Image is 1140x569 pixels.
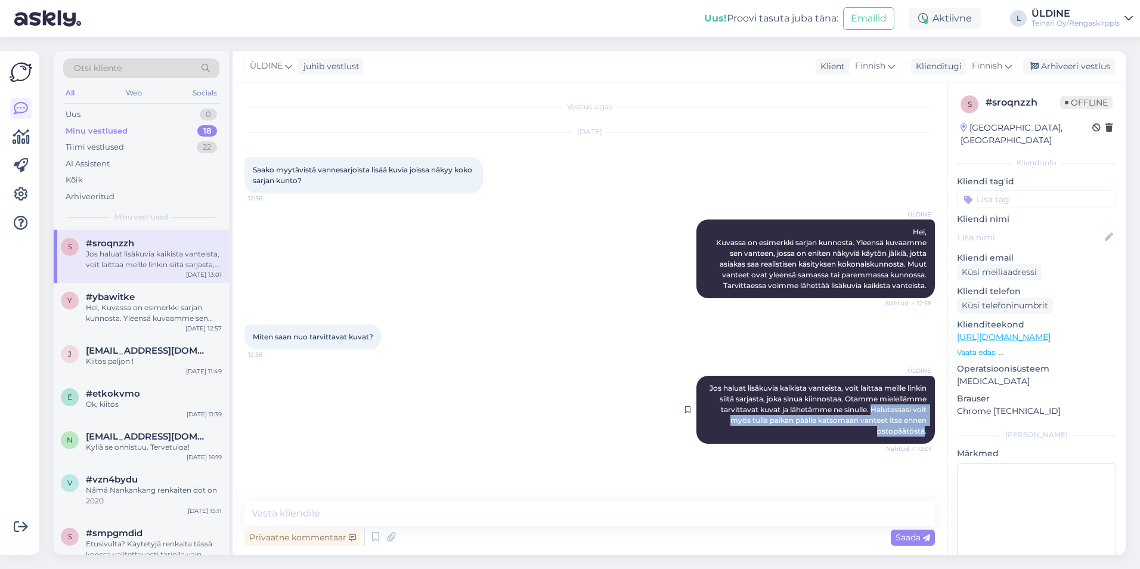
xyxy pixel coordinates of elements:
[187,410,222,419] div: [DATE] 11:39
[86,528,142,539] span: #smpgmdid
[197,141,217,153] div: 22
[86,399,222,410] div: Ok, kiitos
[67,392,72,401] span: e
[855,60,885,73] span: Finnish
[63,85,77,101] div: All
[66,125,128,137] div: Minu vestlused
[957,190,1116,208] input: Lisa tag
[67,435,73,444] span: n
[197,125,217,137] div: 18
[114,212,168,222] span: Minu vestlused
[710,384,928,435] span: Jos haluat lisäkuvia kaikista vanteista, voit laittaa meille linkin siitä sarjasta, joka sinua ki...
[885,299,931,308] span: Nähtud ✓ 12:58
[86,442,222,453] div: Kyllä se onnistuu. Tervetuloa!
[887,366,931,375] span: ÜLDINE
[86,539,222,560] div: Etusivulta? Käytetyjä renkaita tässä koossa valitettavasti tarjolla vain yksitäiset renkaat :( Uu...
[186,270,222,279] div: [DATE] 13:01
[886,444,931,453] span: Nähtud ✓ 13:01
[74,62,122,75] span: Otsi kliente
[896,532,930,543] span: Saada
[843,7,894,30] button: Emailid
[86,292,135,302] span: #ybawitke
[1031,18,1120,28] div: Teinari Oy/Rengaskirppis
[704,13,727,24] b: Uus!
[957,285,1116,298] p: Kliendi telefon
[957,405,1116,418] p: Chrome [TECHNICAL_ID]
[957,175,1116,188] p: Kliendi tag'id
[186,367,222,376] div: [DATE] 11:49
[86,249,222,270] div: Jos haluat lisäkuvia kaikista vanteista, voit laittaa meille linkin siitä sarjasta, joka sinua ki...
[66,158,110,170] div: AI Assistent
[972,60,1002,73] span: Finnish
[911,60,962,73] div: Klienditugi
[957,375,1116,388] p: [MEDICAL_DATA]
[253,165,474,185] span: Saako myytävistä vannesarjoista lisää kuvia joissa näkyy koko sarjan kunto?
[86,388,140,399] span: #etkokvmo
[244,530,361,546] div: Privaatne kommentaar
[957,429,1116,440] div: [PERSON_NAME]
[250,60,283,73] span: ÜLDINE
[86,238,134,249] span: #sroqnzzh
[299,60,360,73] div: juhib vestlust
[67,296,72,305] span: y
[86,431,210,442] span: nikitagruz0@gmail.com
[958,231,1102,244] input: Lisa nimi
[957,252,1116,264] p: Kliendi email
[957,363,1116,375] p: Operatsioonisüsteem
[957,318,1116,331] p: Klienditeekond
[957,392,1116,405] p: Brauser
[816,60,845,73] div: Klient
[188,506,222,515] div: [DATE] 15:11
[66,141,124,153] div: Tiimi vestlused
[986,95,1060,110] div: # sroqnzzh
[66,191,114,203] div: Arhiveeritud
[1010,10,1027,27] div: L
[1031,9,1133,28] a: ÜLDINETeinari Oy/Rengaskirppis
[10,61,32,84] img: Askly Logo
[67,478,72,487] span: v
[957,213,1116,225] p: Kliendi nimi
[66,109,80,120] div: Uus
[185,324,222,333] div: [DATE] 12:57
[123,85,144,101] div: Web
[86,485,222,506] div: Nämä Nankankang renkaiten dot on 2020
[961,122,1092,147] div: [GEOGRAPHIC_DATA], [GEOGRAPHIC_DATA]
[957,332,1051,342] a: [URL][DOMAIN_NAME]
[86,356,222,367] div: Kiitos paljon !
[1031,9,1120,18] div: ÜLDINE
[887,210,931,219] span: ÜLDINE
[244,126,935,137] div: [DATE]
[957,347,1116,358] p: Vaata edasi ...
[66,174,83,186] div: Kõik
[68,532,72,541] span: s
[1023,58,1115,75] div: Arhiveeri vestlus
[957,447,1116,460] p: Märkmed
[190,85,219,101] div: Socials
[86,345,210,356] span: joona.rinne@rintajouppi.fi
[253,332,373,341] span: Miten saan nuo tarvittavat kuvat?
[957,157,1116,168] div: Kliendi info
[200,109,217,120] div: 0
[244,101,935,112] div: Vestlus algas
[1060,96,1113,109] span: Offline
[248,350,293,359] span: 12:58
[187,453,222,462] div: [DATE] 16:19
[86,474,138,485] span: #vzn4bydu
[957,264,1042,280] div: Küsi meiliaadressi
[957,298,1053,314] div: Küsi telefoninumbrit
[68,350,72,358] span: j
[86,302,222,324] div: Hei, Kuvassa on esimerkki sarjan kunnosta. Yleensä kuvaamme sen vanteen, jossa on eniten näkyviä ...
[248,194,293,203] span: 12:56
[968,100,972,109] span: s
[909,8,981,29] div: Aktiivne
[704,11,838,26] div: Proovi tasuta juba täna:
[68,242,72,251] span: s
